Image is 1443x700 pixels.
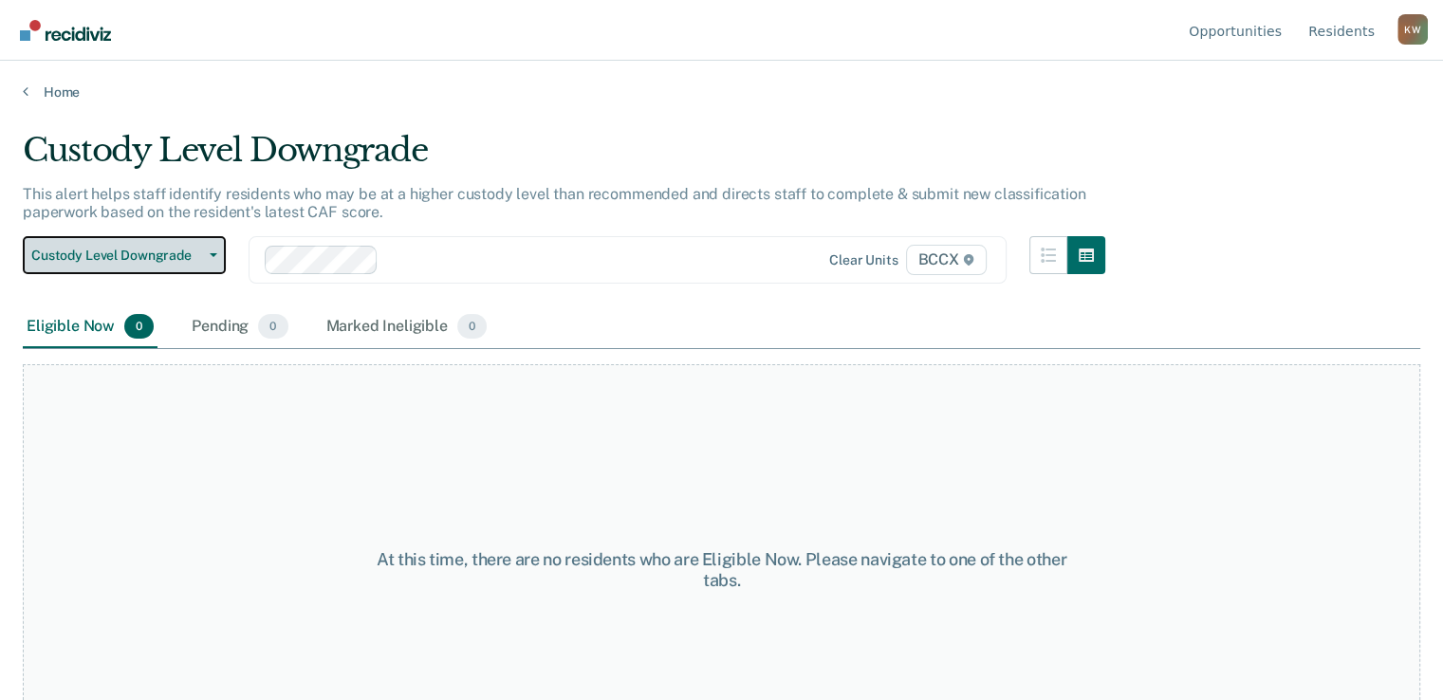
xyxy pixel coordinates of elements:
[31,248,202,264] span: Custody Level Downgrade
[1397,14,1428,45] button: Profile dropdown button
[323,306,491,348] div: Marked Ineligible0
[23,131,1105,185] div: Custody Level Downgrade
[23,236,226,274] button: Custody Level Downgrade
[373,549,1071,590] div: At this time, there are no residents who are Eligible Now. Please navigate to one of the other tabs.
[906,245,987,275] span: BCCX
[124,314,154,339] span: 0
[23,185,1086,221] p: This alert helps staff identify residents who may be at a higher custody level than recommended a...
[188,306,291,348] div: Pending0
[20,20,111,41] img: Recidiviz
[1397,14,1428,45] div: K W
[829,252,898,268] div: Clear units
[23,83,1420,101] a: Home
[23,306,157,348] div: Eligible Now0
[457,314,487,339] span: 0
[258,314,287,339] span: 0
